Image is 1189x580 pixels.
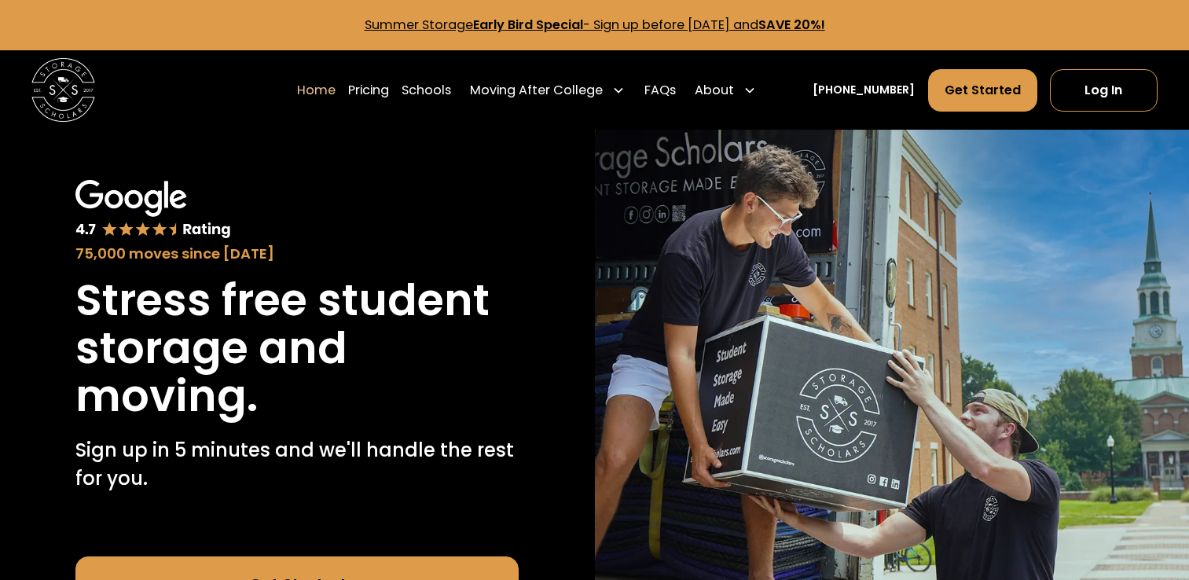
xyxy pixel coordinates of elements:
[75,243,519,264] div: 75,000 moves since [DATE]
[402,68,451,112] a: Schools
[470,81,603,100] div: Moving After College
[75,436,519,493] p: Sign up in 5 minutes and we'll handle the rest for you.
[813,82,915,98] a: [PHONE_NUMBER]
[348,68,389,112] a: Pricing
[75,180,230,239] img: Google 4.7 star rating
[75,277,519,420] h1: Stress free student storage and moving.
[644,68,676,112] a: FAQs
[1050,69,1158,112] a: Log In
[31,58,95,122] img: Storage Scholars main logo
[297,68,336,112] a: Home
[365,16,825,34] a: Summer StorageEarly Bird Special- Sign up before [DATE] andSAVE 20%!
[695,81,734,100] div: About
[758,16,825,34] strong: SAVE 20%!
[928,69,1037,112] a: Get Started
[473,16,583,34] strong: Early Bird Special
